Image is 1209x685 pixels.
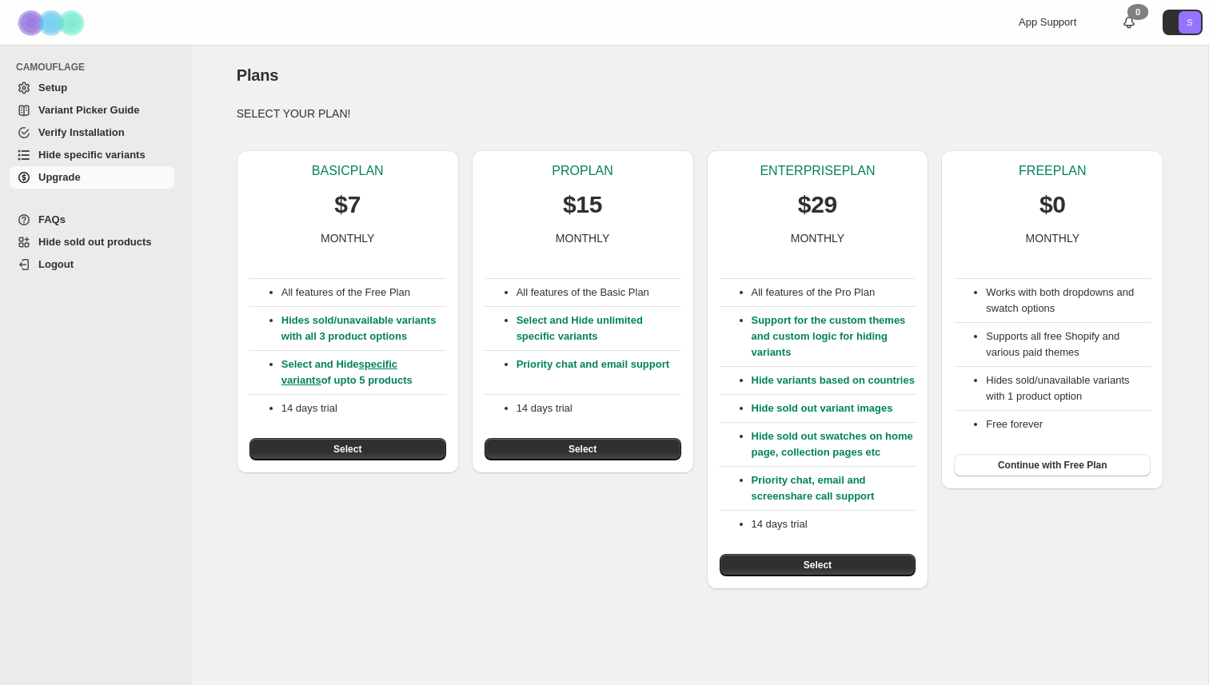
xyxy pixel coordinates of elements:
p: MONTHLY [556,230,609,246]
span: Verify Installation [38,126,125,138]
p: BASIC PLAN [312,163,384,179]
p: Priority chat, email and screenshare call support [752,472,916,504]
p: 14 days trial [281,400,446,416]
a: Setup [10,77,174,99]
p: $15 [563,189,602,221]
p: All features of the Basic Plan [517,285,681,301]
a: Hide specific variants [10,144,174,166]
p: FREE PLAN [1019,163,1086,179]
div: 0 [1127,4,1148,20]
span: Upgrade [38,171,81,183]
p: Select and Hide of upto 5 products [281,356,446,388]
span: Plans [237,66,278,84]
span: FAQs [38,213,66,225]
p: MONTHLY [791,230,844,246]
span: Avatar with initials S [1179,11,1201,34]
p: $0 [1039,189,1066,221]
a: Verify Installation [10,121,174,144]
span: Select [569,443,597,456]
a: FAQs [10,209,174,231]
button: Select [249,438,446,460]
li: Free forever [986,416,1151,432]
img: Camouflage [13,1,93,45]
span: Hide sold out products [38,236,152,248]
a: Variant Picker Guide [10,99,174,121]
span: Select [333,443,361,456]
a: Hide sold out products [10,231,174,253]
a: 0 [1121,14,1137,30]
p: 14 days trial [752,516,916,532]
span: App Support [1019,16,1076,28]
p: Select and Hide unlimited specific variants [517,313,681,344]
p: 14 days trial [517,400,681,416]
p: PRO PLAN [552,163,612,179]
li: Supports all free Shopify and various paid themes [986,329,1151,360]
p: ENTERPRISE PLAN [760,163,875,179]
a: Logout [10,253,174,276]
p: Hide sold out swatches on home page, collection pages etc [752,428,916,460]
p: All features of the Free Plan [281,285,446,301]
p: Hide sold out variant images [752,400,916,416]
p: Priority chat and email support [517,356,681,388]
li: Hides sold/unavailable variants with 1 product option [986,372,1151,404]
button: Select [720,554,916,576]
a: Upgrade [10,166,174,189]
span: Logout [38,258,74,270]
span: Setup [38,82,67,94]
p: $7 [334,189,361,221]
button: Avatar with initials S [1163,10,1203,35]
p: SELECT YOUR PLAN! [237,106,1163,121]
p: MONTHLY [1026,230,1079,246]
p: $29 [798,189,837,221]
p: Hides sold/unavailable variants with all 3 product options [281,313,446,344]
span: Continue with Free Plan [998,459,1107,472]
p: All features of the Pro Plan [752,285,916,301]
text: S [1187,18,1192,27]
p: MONTHLY [321,230,374,246]
button: Select [485,438,681,460]
button: Continue with Free Plan [954,454,1151,476]
span: Hide specific variants [38,149,146,161]
span: CAMOUFLAGE [16,61,181,74]
span: Select [804,559,832,571]
p: Hide variants based on countries [752,372,916,388]
p: Support for the custom themes and custom logic for hiding variants [752,313,916,360]
span: Variant Picker Guide [38,104,139,116]
li: Works with both dropdowns and swatch options [986,285,1151,317]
